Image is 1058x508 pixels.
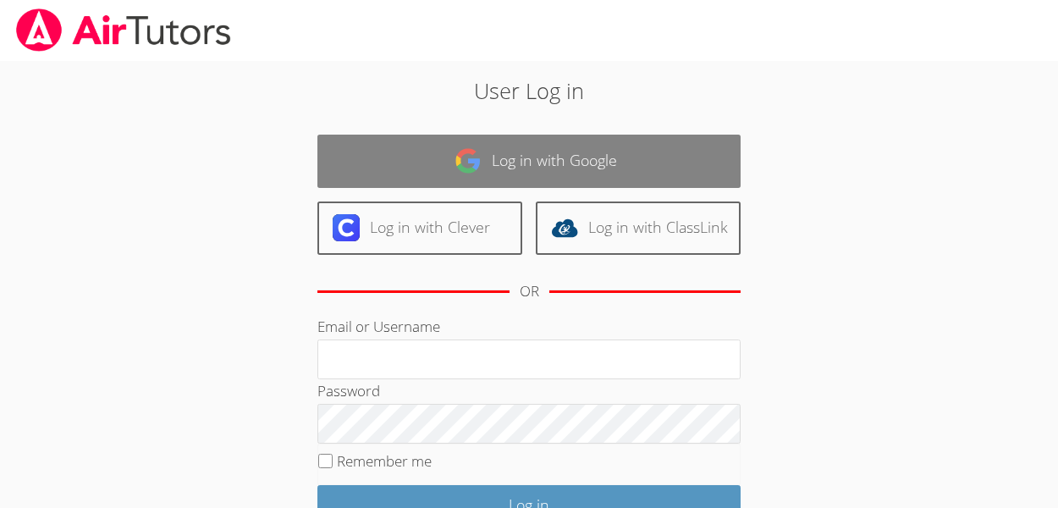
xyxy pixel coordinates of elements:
h2: User Log in [244,75,815,107]
label: Remember me [337,451,432,471]
a: Log in with Google [317,135,741,188]
img: classlink-logo-d6bb404cc1216ec64c9a2012d9dc4662098be43eaf13dc465df04b49fa7ab582.svg [551,214,578,241]
img: airtutors_banner-c4298cdbf04f3fff15de1276eac7730deb9818008684d7c2e4769d2f7ddbe033.png [14,8,233,52]
label: Email or Username [317,317,440,336]
img: clever-logo-6eab21bc6e7a338710f1a6ff85c0baf02591cd810cc4098c63d3a4b26e2feb20.svg [333,214,360,241]
a: Log in with ClassLink [536,202,741,255]
img: google-logo-50288ca7cdecda66e5e0955fdab243c47b7ad437acaf1139b6f446037453330a.svg [455,147,482,174]
label: Password [317,381,380,400]
div: OR [520,279,539,304]
a: Log in with Clever [317,202,522,255]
